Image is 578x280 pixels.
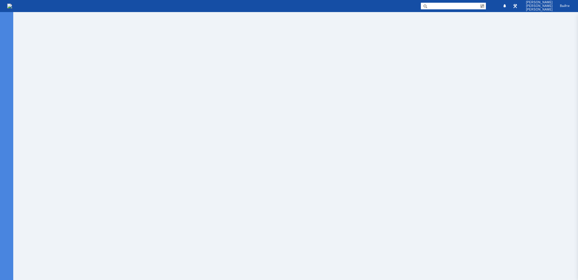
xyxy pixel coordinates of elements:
span: [PERSON_NAME] [526,4,553,8]
img: logo [7,4,12,8]
span: [PERSON_NAME] [526,8,553,11]
span: Расширенный поиск [480,3,486,8]
a: Перейти на домашнюю страницу [7,4,12,8]
a: Перейти в интерфейс администратора [511,2,519,10]
span: [PERSON_NAME] [526,1,553,4]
